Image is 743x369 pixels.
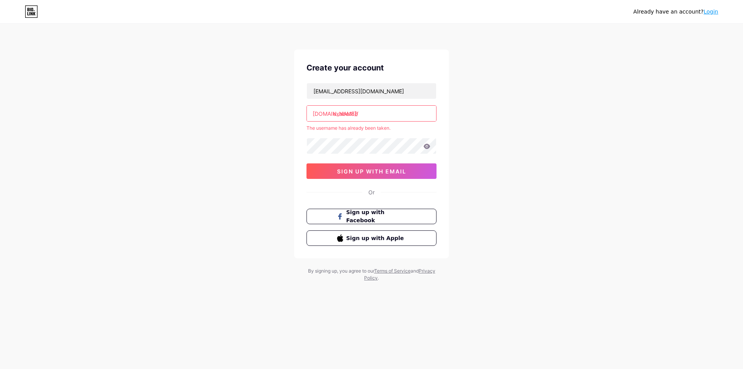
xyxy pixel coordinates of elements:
[307,106,436,121] input: username
[306,62,437,74] div: Create your account
[306,125,437,132] div: The username has already been taken.
[346,208,406,225] span: Sign up with Facebook
[704,9,718,15] a: Login
[306,209,437,224] button: Sign up with Facebook
[346,234,406,242] span: Sign up with Apple
[633,8,718,16] div: Already have an account?
[307,83,436,99] input: Email
[374,268,411,274] a: Terms of Service
[368,188,375,196] div: Or
[337,168,406,175] span: sign up with email
[306,268,437,281] div: By signing up, you agree to our and .
[306,163,437,179] button: sign up with email
[313,110,358,118] div: [DOMAIN_NAME]/
[306,230,437,246] button: Sign up with Apple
